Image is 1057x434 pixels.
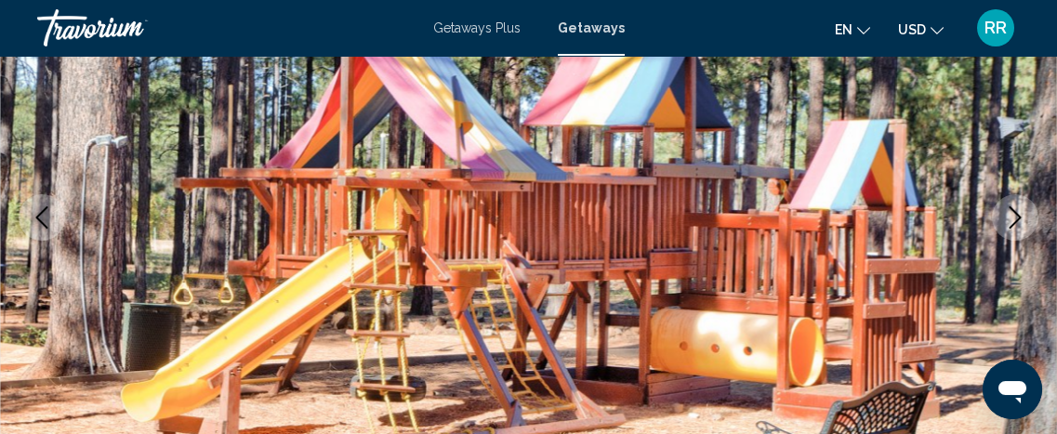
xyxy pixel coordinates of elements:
[835,16,870,43] button: Change language
[898,22,926,37] span: USD
[19,194,65,241] button: Previous image
[835,22,852,37] span: en
[971,8,1020,47] button: User Menu
[898,16,944,43] button: Change currency
[983,360,1042,419] iframe: Button to launch messaging window
[992,194,1038,241] button: Next image
[433,20,521,35] a: Getaways Plus
[984,19,1007,37] span: RR
[37,9,415,46] a: Travorium
[558,20,625,35] a: Getaways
